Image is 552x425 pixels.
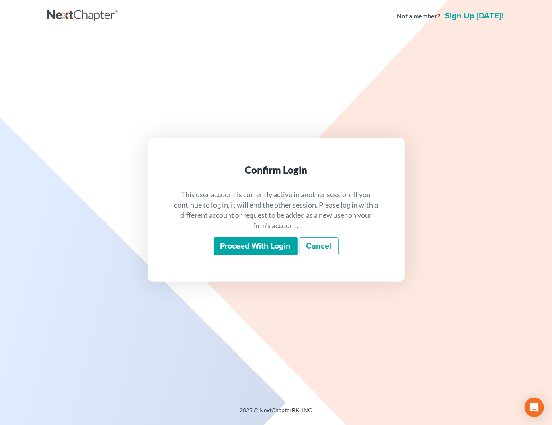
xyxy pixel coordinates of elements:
a: Sign up [DATE]! [444,12,505,20]
a: Cancel [300,237,339,256]
div: Confirm Login [173,163,379,176]
input: Proceed with login [214,237,298,256]
div: Open Intercom Messenger [525,398,544,417]
strong: Not a member? [397,12,441,21]
p: This user account is currently active in another session. If you continue to log in, it will end ... [173,190,379,231]
div: 2025 © NextChapterBK, INC [47,406,505,421]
